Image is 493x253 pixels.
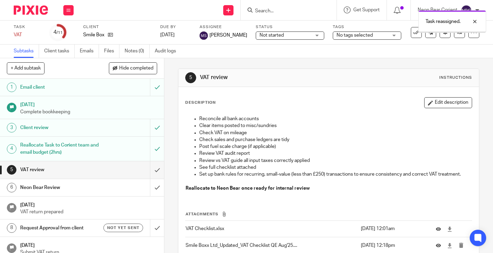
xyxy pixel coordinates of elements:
[125,45,150,58] a: Notes (0)
[56,31,63,35] small: /11
[199,143,472,150] p: Post fuel scale charge (if applicable)
[424,97,472,108] button: Edit description
[185,100,216,105] p: Description
[7,62,45,74] button: + Add subtask
[447,226,452,232] a: Download
[14,24,41,30] label: Task
[14,45,39,58] a: Subtasks
[185,72,196,83] div: 5
[119,66,153,71] span: Hide completed
[260,33,284,38] span: Not started
[199,171,472,178] p: Set up bank rules for recurring, small-value (less than £250) transactions to ensure consistency ...
[447,242,452,249] a: Download
[20,82,102,92] h1: Email client
[426,18,460,25] p: Task reassigned.
[7,165,16,175] div: 5
[361,225,426,232] p: [DATE] 12:01am
[20,182,102,193] h1: Neon Bear Review
[20,100,157,108] h1: [DATE]
[14,5,48,15] img: Pixie
[439,75,472,80] div: Instructions
[20,165,102,175] h1: VAT review
[20,200,157,208] h1: [DATE]
[155,45,181,58] a: Audit logs
[20,240,157,249] h1: [DATE]
[20,109,157,115] p: Complete bookkeeping
[210,32,247,39] span: [PERSON_NAME]
[160,24,191,30] label: Due by
[7,83,16,92] div: 1
[107,225,139,231] span: Not yet sent
[44,45,75,58] a: Client tasks
[53,28,63,36] div: 4
[20,140,102,157] h1: Reallocate Task to Corient team and email budget (2hrs)
[186,212,218,216] span: Attachments
[109,62,157,74] button: Hide completed
[83,31,104,38] p: Smile Box
[20,208,157,215] p: VAT return prepared
[160,33,175,37] span: [DATE]
[186,242,357,249] p: Smile Boxx Ltd_Updated_VAT Checklist QE Aug'25....
[199,129,472,136] p: Check VAT on mileage
[200,74,343,81] h1: VAT review
[199,115,472,122] p: Reconcile all bank accounts
[7,123,16,132] div: 3
[104,45,119,58] a: Files
[20,223,102,233] h1: Request Approval from client
[361,242,426,249] p: [DATE] 12:18pm
[199,150,472,157] p: Review VAT audit report
[7,223,16,233] div: 8
[200,31,208,40] img: svg%3E
[337,33,373,38] span: No tags selected
[461,5,472,16] img: svg%3E
[199,136,472,143] p: Check sales and purchase ledgers are tidy
[20,123,102,133] h1: Client review
[7,183,16,192] div: 6
[199,164,472,171] p: See full checklist attached
[200,24,247,30] label: Assignee
[80,45,99,58] a: Emails
[83,24,152,30] label: Client
[186,186,310,191] strong: Reallocate to Neon Bear once ready for internal review
[199,122,472,129] p: Clear items posted to misc/sundries
[14,31,41,38] div: VAT
[186,225,357,232] p: VAT Checklist.xlsx
[199,157,472,164] p: Review vs VAT guide all input taxes correctly applied
[7,144,16,154] div: 4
